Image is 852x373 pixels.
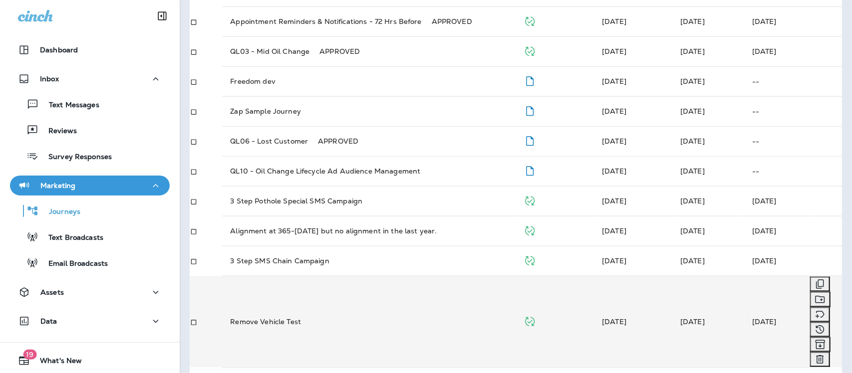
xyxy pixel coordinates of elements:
button: Text Messages [10,94,170,115]
span: J-P Scoville [680,107,705,116]
div: APPROVED [313,46,366,56]
p: Inbox [40,75,59,83]
span: J-P Scoville [602,137,626,146]
span: J-P Scoville [680,317,705,326]
p: Remove Vehicle Test [230,317,301,327]
button: Data [10,311,170,331]
p: 3 Step Pothole Special SMS Campaign [230,196,362,206]
button: Journeys [10,200,170,221]
p: -- [752,108,834,116]
p: Data [40,317,57,325]
span: Published [524,317,536,326]
span: Draft [524,106,536,115]
td: [DATE] [744,276,810,368]
span: J-P Scoville [680,137,705,146]
button: Add tags [810,307,830,322]
button: Assets [10,282,170,302]
p: -- [752,168,834,176]
span: J-P Scoville [602,226,626,235]
span: What's New [30,357,82,369]
span: APPROVED [312,137,364,146]
span: Published [524,256,536,265]
span: J-P Scoville [602,167,626,176]
p: -- [752,138,834,146]
span: J-P Scoville [680,256,705,265]
span: J-P Scoville [680,196,705,205]
p: Zap Sample Journey [230,106,301,116]
p: QL10 - Oil Change Lifecycle Ad Audience Management [230,166,420,176]
span: Draft [524,166,536,175]
p: Freedom dev [230,76,276,86]
button: Inbox [10,69,170,89]
button: 19What's New [10,351,170,371]
td: [DATE] [744,246,842,276]
span: J-P Scoville [602,17,626,26]
p: Alignment at 365-[DATE] but no alignment in the last year. [230,226,437,236]
button: View Changelog [810,322,830,337]
span: J-P Scoville [602,317,626,326]
p: Email Broadcasts [38,259,108,269]
span: Frank Carreno [680,167,705,176]
p: QL06 - Lost Customer [230,136,308,146]
span: James Karis [602,77,626,86]
p: Survey Responses [38,153,112,162]
button: Marketing [10,176,170,195]
span: Published [524,196,536,205]
span: James Karis [680,77,705,86]
p: Dashboard [40,46,78,54]
span: J-P Scoville [680,17,705,26]
span: Draft [524,136,536,145]
td: [DATE] [744,186,842,216]
span: Scott Hoffman [602,196,626,205]
p: Assets [40,288,64,296]
button: Survey Responses [10,146,170,167]
td: [DATE] [744,7,842,37]
span: Published [524,46,536,55]
button: Reviews [10,120,170,141]
span: J-P Scoville [602,107,626,116]
div: APPROVED [312,136,364,146]
div: APPROVED [426,16,478,26]
button: Delete [810,352,830,367]
p: Appointment Reminders & Notifications - 72 Hrs Before [230,16,421,26]
button: Duplicate [810,277,830,292]
p: Marketing [40,182,75,189]
td: [DATE] [744,216,842,246]
button: Collapse Sidebar [148,6,176,26]
td: [DATE] [744,37,842,67]
span: APPROVED [313,47,366,56]
button: Move to folder [810,292,831,307]
p: -- [752,78,834,86]
span: Draft [524,76,536,85]
button: Dashboard [10,40,170,60]
span: Published [524,16,536,25]
span: J-P Scoville [680,226,705,235]
span: Published [524,226,536,235]
span: APPROVED [426,17,478,26]
button: Text Broadcasts [10,226,170,247]
span: Frank Carreno [680,47,705,56]
p: Reviews [38,127,77,136]
p: Text Broadcasts [38,233,103,243]
p: QL03 - Mid Oil Change [230,46,309,56]
span: 19 [23,350,36,360]
p: Journeys [39,207,80,217]
span: Scott Hoffman [602,256,626,265]
p: 3 Step SMS Chain Campaign [230,256,329,266]
p: Text Messages [39,101,99,110]
button: Email Broadcasts [10,252,170,273]
span: J-P Scoville [602,47,626,56]
button: Archive [810,337,831,352]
